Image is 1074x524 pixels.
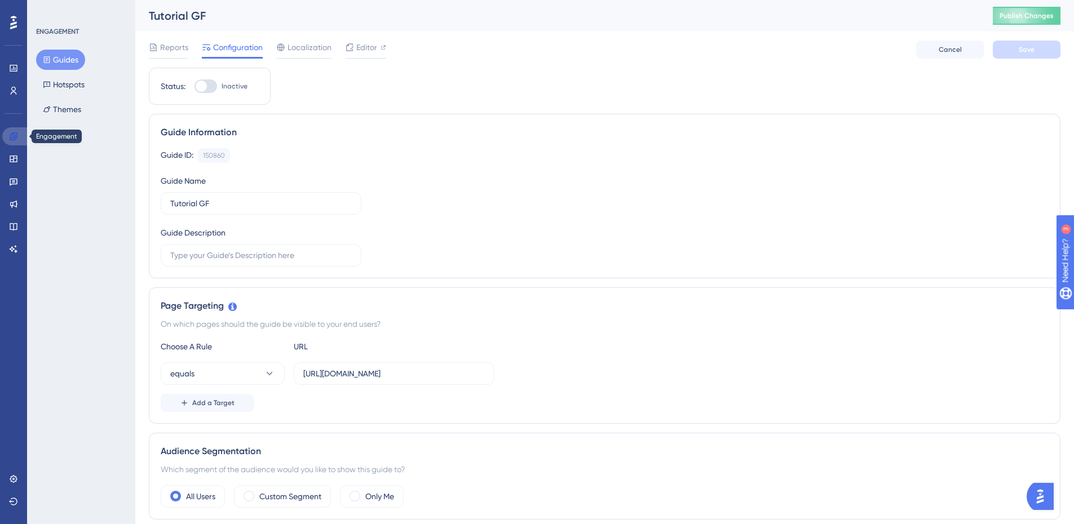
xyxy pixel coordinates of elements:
[186,490,215,503] label: All Users
[36,74,91,95] button: Hotspots
[161,394,254,412] button: Add a Target
[259,490,321,503] label: Custom Segment
[993,41,1060,59] button: Save
[170,367,195,380] span: equals
[149,8,965,24] div: Tutorial GF
[288,41,332,54] span: Localization
[1019,45,1035,54] span: Save
[161,340,285,353] div: Choose A Rule
[161,463,1049,476] div: Which segment of the audience would you like to show this guide to?
[939,45,962,54] span: Cancel
[26,3,70,16] span: Need Help?
[222,82,247,91] span: Inactive
[356,41,377,54] span: Editor
[1027,479,1060,513] iframe: UserGuiding AI Assistant Launcher
[161,299,1049,313] div: Page Targeting
[365,490,394,503] label: Only Me
[192,398,235,407] span: Add a Target
[294,340,418,353] div: URL
[170,197,352,210] input: Type your Guide’s Name here
[161,148,193,163] div: Guide ID:
[36,27,79,36] div: ENGAGEMENT
[161,317,1049,331] div: On which pages should the guide be visible to your end users?
[36,99,88,119] button: Themes
[1000,11,1054,20] span: Publish Changes
[161,126,1049,139] div: Guide Information
[170,249,352,261] input: Type your Guide’s Description here
[161,226,226,239] div: Guide Description
[993,7,1060,25] button: Publish Changes
[213,41,263,54] span: Configuration
[161,362,285,385] button: equals
[78,6,82,15] div: 3
[160,41,188,54] span: Reports
[916,41,984,59] button: Cancel
[161,174,206,188] div: Guide Name
[36,50,85,70] button: Guides
[203,151,225,160] div: 150860
[161,79,185,93] div: Status:
[303,367,485,380] input: yourwebsite.com/path
[161,445,1049,458] div: Audience Segmentation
